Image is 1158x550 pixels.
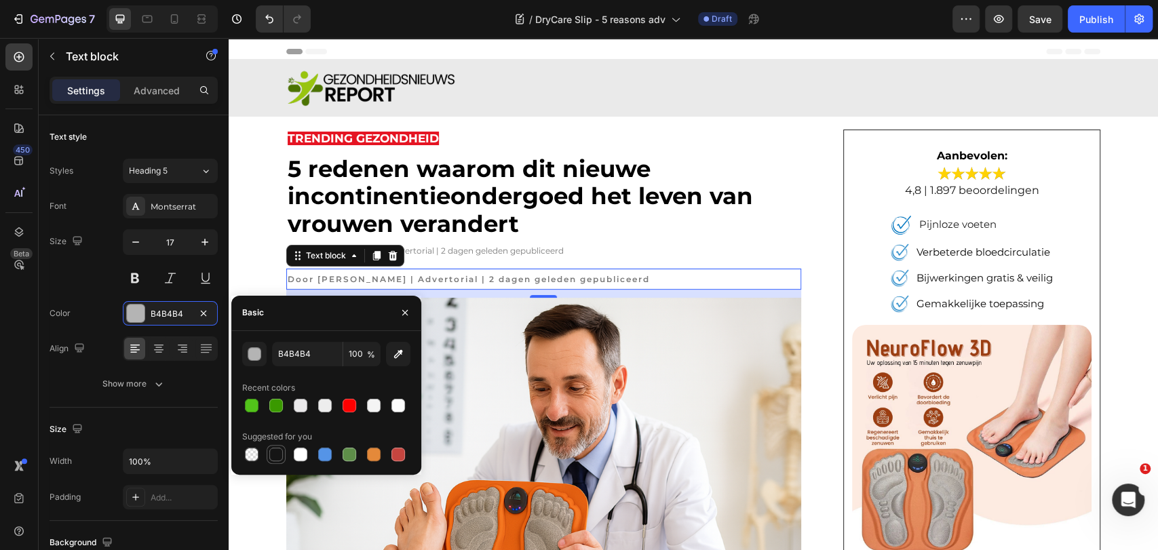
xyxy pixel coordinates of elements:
[242,382,295,394] div: Recent colors
[272,342,343,366] input: Eg: FFFFFF
[688,233,824,246] span: Bijwerkingen gratis & veilig
[676,146,810,159] span: 4,8 | 1.897 beoordelingen
[123,159,218,183] button: Heading 5
[535,12,665,26] span: DryCare Slip - 5 reasons adv
[623,287,863,526] img: Alt Image
[134,83,180,98] p: Advanced
[242,431,312,443] div: Suggested for you
[1079,12,1113,26] div: Publish
[367,349,375,361] span: %
[151,201,214,213] div: Montserrat
[50,455,72,467] div: Width
[102,377,166,391] div: Show more
[50,233,85,251] div: Size
[50,340,88,358] div: Align
[661,204,681,224] img: gempages_473937888170476487-bad69946-2eae-46a5-aff2-e05517d325c8.png
[661,230,681,250] img: gempages_473937888170476487-bad69946-2eae-46a5-aff2-e05517d325c8.png
[256,5,311,33] div: Undo/Redo
[1140,463,1151,474] span: 1
[1029,14,1051,25] span: Save
[151,308,190,320] div: B4B4B4
[712,13,732,25] span: Draft
[1018,5,1062,33] button: Save
[229,38,1158,550] iframe: Design area
[50,372,218,396] button: Show more
[529,12,533,26] span: /
[66,48,181,64] p: Text block
[50,131,87,143] div: Text style
[1112,484,1144,516] iframe: Intercom live chat
[50,491,81,503] div: Padding
[50,200,66,212] div: Font
[151,492,214,504] div: Add...
[50,420,85,439] div: Size
[691,180,768,193] span: Pijnloze voeten
[123,449,217,473] input: Auto
[661,176,684,199] img: gempages_473937888170476487-bad69946-2eae-46a5-aff2-e05517d325c8.png
[242,307,264,319] div: Basic
[708,111,778,124] strong: Aanbevolen:
[10,248,33,259] div: Beta
[67,83,105,98] p: Settings
[1068,5,1125,33] button: Publish
[89,11,95,27] p: 7
[129,165,168,177] span: Heading 5
[688,259,815,272] span: Gemakkelijke toepassing
[5,5,101,33] button: 7
[50,307,71,319] div: Color
[50,165,73,177] div: Styles
[661,256,681,276] img: gempages_473937888170476487-bad69946-2eae-46a5-aff2-e05517d325c8.png
[13,144,33,155] div: 450
[688,208,822,220] span: Verbeterde bloedcirculatie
